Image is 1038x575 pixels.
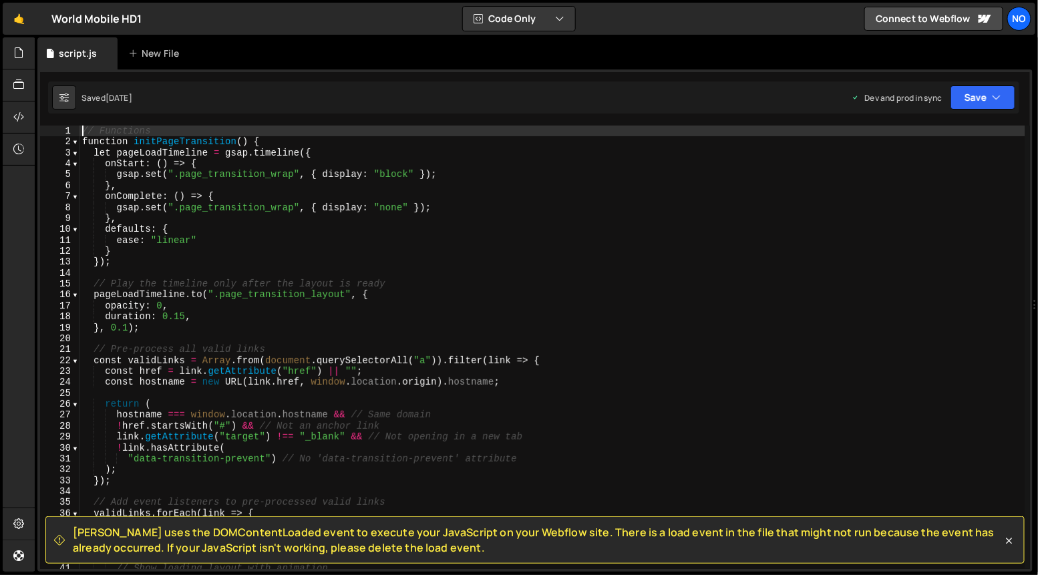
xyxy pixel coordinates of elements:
[40,486,79,497] div: 34
[40,136,79,147] div: 2
[40,278,79,289] div: 15
[40,519,79,530] div: 37
[40,202,79,213] div: 8
[40,464,79,475] div: 32
[40,409,79,420] div: 27
[1007,7,1031,31] a: No
[40,180,79,191] div: 6
[40,497,79,508] div: 35
[40,421,79,431] div: 28
[40,530,79,540] div: 38
[81,92,132,104] div: Saved
[463,7,575,31] button: Code Only
[3,3,35,35] a: 🤙
[40,443,79,453] div: 30
[864,7,1003,31] a: Connect to Webflow
[59,47,97,60] div: script.js
[40,333,79,344] div: 20
[40,256,79,267] div: 13
[40,224,79,234] div: 10
[40,169,79,180] div: 5
[40,268,79,278] div: 14
[40,289,79,300] div: 16
[40,213,79,224] div: 9
[40,399,79,409] div: 26
[40,301,79,311] div: 17
[73,525,1003,555] span: [PERSON_NAME] uses the DOMContentLoaded event to execute your JavaScript on your Webflow site. Th...
[852,92,942,104] div: Dev and prod in sync
[40,388,79,399] div: 25
[40,344,79,355] div: 21
[40,377,79,387] div: 24
[40,508,79,519] div: 36
[40,126,79,136] div: 1
[40,552,79,562] div: 40
[40,355,79,366] div: 22
[40,311,79,322] div: 18
[950,85,1015,110] button: Save
[40,431,79,442] div: 29
[40,246,79,256] div: 12
[128,47,184,60] div: New File
[40,541,79,552] div: 39
[106,92,132,104] div: [DATE]
[40,323,79,333] div: 19
[40,158,79,169] div: 4
[40,475,79,486] div: 33
[51,11,142,27] div: World Mobile HD1
[40,563,79,574] div: 41
[40,191,79,202] div: 7
[40,453,79,464] div: 31
[40,366,79,377] div: 23
[40,235,79,246] div: 11
[40,148,79,158] div: 3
